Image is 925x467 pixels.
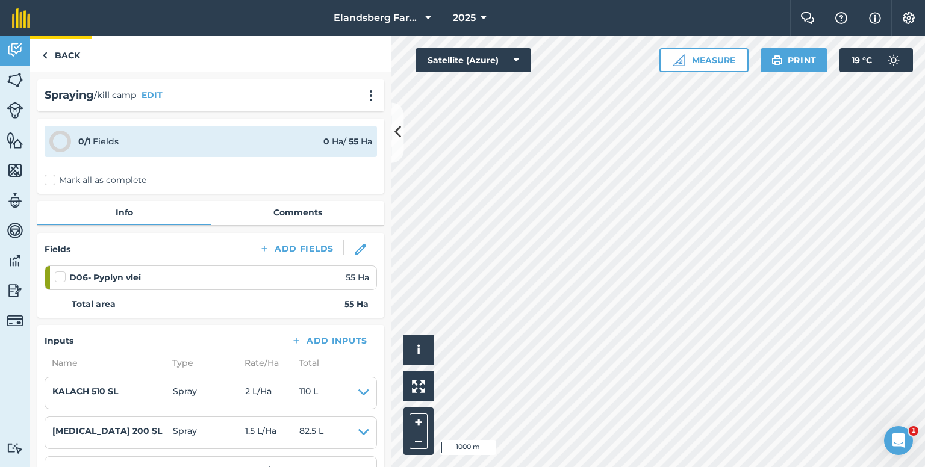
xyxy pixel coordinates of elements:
[45,334,73,347] h4: Inputs
[72,297,116,311] strong: Total area
[299,424,323,441] span: 82.5 L
[237,356,291,370] span: Rate/ Ha
[852,48,872,72] span: 19 ° C
[42,48,48,63] img: svg+xml;base64,PHN2ZyB4bWxucz0iaHR0cDovL3d3dy53My5vcmcvMjAwMC9zdmciIHdpZHRoPSI5IiBoZWlnaHQ9IjI0Ii...
[909,426,918,436] span: 1
[346,271,369,284] span: 55 Ha
[673,54,685,66] img: Ruler icon
[173,424,245,441] span: Spray
[45,243,70,256] h4: Fields
[245,385,299,401] span: 2 L / Ha
[94,88,137,102] span: / kill camp
[7,71,23,89] img: svg+xml;base64,PHN2ZyB4bWxucz0iaHR0cDovL3d3dy53My5vcmcvMjAwMC9zdmciIHdpZHRoPSI1NiIgaGVpZ2h0PSI2MC...
[45,87,94,104] h2: Spraying
[52,424,369,441] summary: [MEDICAL_DATA] 200 SLSpray1.5 L/Ha82.5 L
[412,380,425,393] img: Four arrows, one pointing top left, one top right, one bottom right and the last bottom left
[245,424,299,441] span: 1.5 L / Ha
[142,88,163,102] button: EDIT
[52,385,369,401] summary: KALACH 510 SLSpray2 L/Ha110 L
[410,431,428,449] button: –
[299,385,318,401] span: 110 L
[839,48,913,72] button: 19 °C
[323,136,329,147] strong: 0
[349,136,358,147] strong: 55
[771,53,783,67] img: svg+xml;base64,PHN2ZyB4bWxucz0iaHR0cDovL3d3dy53My5vcmcvMjAwMC9zdmciIHdpZHRoPSIxOSIgaGVpZ2h0PSIyNC...
[902,12,916,24] img: A cog icon
[45,174,146,187] label: Mark all as complete
[364,90,378,102] img: svg+xml;base64,PHN2ZyB4bWxucz0iaHR0cDovL3d3dy53My5vcmcvMjAwMC9zdmciIHdpZHRoPSIyMCIgaGVpZ2h0PSIyNC...
[7,442,23,454] img: svg+xml;base64,PD94bWwgdmVyc2lvbj0iMS4wIiBlbmNvZGluZz0idXRmLTgiPz4KPCEtLSBHZW5lcmF0b3I6IEFkb2JlIE...
[355,244,366,255] img: svg+xml;base64,PHN2ZyB3aWR0aD0iMTgiIGhlaWdodD0iMTgiIHZpZXdCb3g9IjAgMCAxOCAxOCIgZmlsbD0ibm9uZSIgeG...
[45,356,165,370] span: Name
[417,342,420,357] span: i
[7,312,23,329] img: svg+xml;base64,PD94bWwgdmVyc2lvbj0iMS4wIiBlbmNvZGluZz0idXRmLTgiPz4KPCEtLSBHZW5lcmF0b3I6IEFkb2JlIE...
[52,424,173,438] h4: [MEDICAL_DATA] 200 SL
[7,161,23,179] img: svg+xml;base64,PHN2ZyB4bWxucz0iaHR0cDovL3d3dy53My5vcmcvMjAwMC9zdmciIHdpZHRoPSI1NiIgaGVpZ2h0PSI2MC...
[800,12,815,24] img: Two speech bubbles overlapping with the left bubble in the forefront
[323,135,372,148] div: Ha / Ha
[334,11,420,25] span: Elandsberg Farms
[869,11,881,25] img: svg+xml;base64,PHN2ZyB4bWxucz0iaHR0cDovL3d3dy53My5vcmcvMjAwMC9zdmciIHdpZHRoPSIxNyIgaGVpZ2h0PSIxNy...
[281,332,377,349] button: Add Inputs
[7,41,23,59] img: svg+xml;base64,PD94bWwgdmVyc2lvbj0iMS4wIiBlbmNvZGluZz0idXRmLTgiPz4KPCEtLSBHZW5lcmF0b3I6IEFkb2JlIE...
[12,8,30,28] img: fieldmargin Logo
[882,48,906,72] img: svg+xml;base64,PD94bWwgdmVyc2lvbj0iMS4wIiBlbmNvZGluZz0idXRmLTgiPz4KPCEtLSBHZW5lcmF0b3I6IEFkb2JlIE...
[30,36,92,72] a: Back
[7,282,23,300] img: svg+xml;base64,PD94bWwgdmVyc2lvbj0iMS4wIiBlbmNvZGluZz0idXRmLTgiPz4KPCEtLSBHZW5lcmF0b3I6IEFkb2JlIE...
[403,335,434,365] button: i
[52,385,173,398] h4: KALACH 510 SL
[78,136,90,147] strong: 0 / 1
[834,12,849,24] img: A question mark icon
[37,201,211,224] a: Info
[291,356,319,370] span: Total
[7,102,23,119] img: svg+xml;base64,PD94bWwgdmVyc2lvbj0iMS4wIiBlbmNvZGluZz0idXRmLTgiPz4KPCEtLSBHZW5lcmF0b3I6IEFkb2JlIE...
[410,413,428,431] button: +
[7,191,23,209] img: svg+xml;base64,PD94bWwgdmVyc2lvbj0iMS4wIiBlbmNvZGluZz0idXRmLTgiPz4KPCEtLSBHZW5lcmF0b3I6IEFkb2JlIE...
[416,48,531,72] button: Satellite (Azure)
[453,11,476,25] span: 2025
[7,221,23,240] img: svg+xml;base64,PD94bWwgdmVyc2lvbj0iMS4wIiBlbmNvZGluZz0idXRmLTgiPz4KPCEtLSBHZW5lcmF0b3I6IEFkb2JlIE...
[69,271,141,284] strong: D06- Pyplyn vlei
[249,240,343,257] button: Add Fields
[7,131,23,149] img: svg+xml;base64,PHN2ZyB4bWxucz0iaHR0cDovL3d3dy53My5vcmcvMjAwMC9zdmciIHdpZHRoPSI1NiIgaGVpZ2h0PSI2MC...
[884,426,913,455] iframe: Intercom live chat
[78,135,119,148] div: Fields
[761,48,828,72] button: Print
[7,252,23,270] img: svg+xml;base64,PD94bWwgdmVyc2lvbj0iMS4wIiBlbmNvZGluZz0idXRmLTgiPz4KPCEtLSBHZW5lcmF0b3I6IEFkb2JlIE...
[344,297,369,311] strong: 55 Ha
[211,201,384,224] a: Comments
[165,356,237,370] span: Type
[173,385,245,401] span: Spray
[659,48,749,72] button: Measure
